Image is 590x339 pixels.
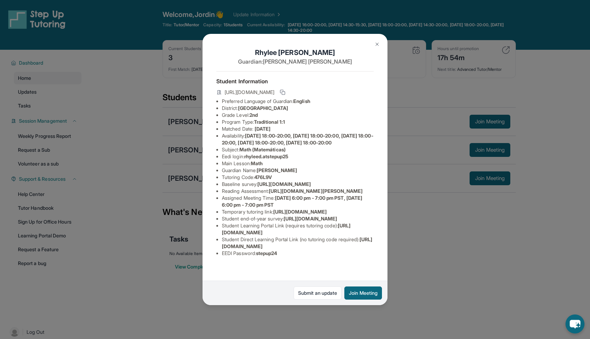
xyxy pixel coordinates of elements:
[238,105,288,111] span: [GEOGRAPHIC_DATA]
[374,41,380,47] img: Close Icon
[251,160,263,166] span: Math
[254,119,285,125] span: Traditional 1:1
[216,77,374,85] h4: Student Information
[294,286,342,300] a: Submit an update
[257,181,311,187] span: [URL][DOMAIN_NAME]
[249,112,258,118] span: 2nd
[222,208,374,215] li: Temporary tutoring link :
[222,132,374,146] li: Availability:
[257,167,297,173] span: [PERSON_NAME]
[222,181,374,188] li: Baseline survey :
[216,57,374,66] p: Guardian: [PERSON_NAME] [PERSON_NAME]
[269,188,363,194] span: [URL][DOMAIN_NAME][PERSON_NAME]
[222,146,374,153] li: Subject :
[222,195,362,208] span: [DATE] 6:00 pm - 7:00 pm PST, [DATE] 6:00 pm - 7:00 pm PST
[239,147,286,152] span: Math (Matemáticas)
[222,125,374,132] li: Matched Date:
[284,216,337,222] span: [URL][DOMAIN_NAME]
[273,209,327,215] span: [URL][DOMAIN_NAME]
[222,236,374,250] li: Student Direct Learning Portal Link (no tutoring code required) :
[222,133,373,145] span: [DATE] 18:00-20:00, [DATE] 18:00-20:00, [DATE] 18:00-20:00, [DATE] 18:00-20:00, [DATE] 18:00-20:00
[222,119,374,125] li: Program Type:
[255,126,271,132] span: [DATE]
[216,48,374,57] h1: Rhylee [PERSON_NAME]
[222,250,374,257] li: EEDI Password :
[222,98,374,105] li: Preferred Language of Guardian:
[256,250,277,256] span: stepup24
[222,174,374,181] li: Tutoring Code :
[222,105,374,112] li: District:
[566,314,584,333] button: chat-button
[222,167,374,174] li: Guardian Name :
[344,286,382,300] button: Join Meeting
[278,88,287,96] button: Copy link
[222,215,374,222] li: Student end-of-year survey :
[222,112,374,119] li: Grade Level:
[222,153,374,160] li: Eedi login :
[222,160,374,167] li: Main Lesson :
[244,153,288,159] span: rhyleed.atstepup25
[293,98,310,104] span: English
[222,222,374,236] li: Student Learning Portal Link (requires tutoring code) :
[225,89,274,96] span: [URL][DOMAIN_NAME]
[222,195,374,208] li: Assigned Meeting Time :
[254,174,272,180] span: 476L9V
[222,188,374,195] li: Reading Assessment :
